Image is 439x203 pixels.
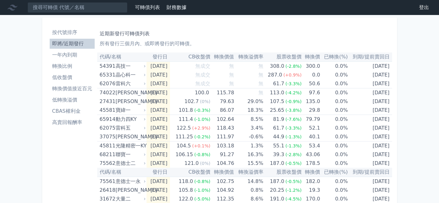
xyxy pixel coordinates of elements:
[116,115,144,124] div: 動力四KY
[320,88,348,97] td: 0.0%
[302,106,320,115] td: 29.8
[50,50,95,60] a: 一年內到期
[147,168,170,177] th: 發行日
[50,51,95,59] li: 一年內到期
[100,141,114,150] div: 45811
[210,52,234,62] th: 轉換價值
[234,97,263,106] td: 29.0%
[116,97,144,106] div: [PERSON_NAME]
[234,150,263,159] td: 16.3%
[50,62,95,70] li: 轉換比例
[348,168,392,177] th: 到期/提前賣回日
[229,72,234,78] span: 無
[194,196,211,201] span: (-5.0%)
[320,106,348,115] td: 0.0%
[147,115,170,124] td: [DATE]
[348,115,392,124] td: [DATE]
[194,179,211,184] span: (-0.8%)
[50,84,95,94] a: 轉換價值接近百元
[302,52,320,62] th: 轉換價
[167,4,187,10] a: 財務數據
[50,27,95,37] a: 按代號排序
[320,141,348,151] td: 0.0%
[348,159,392,168] td: [DATE]
[320,150,348,159] td: 0.0%
[147,141,170,151] td: [DATE]
[147,97,170,106] td: [DATE]
[269,186,286,195] div: 20.25
[210,159,234,168] td: 104.76
[408,173,439,203] iframe: Chat Widget
[302,71,320,79] td: 0.0
[100,62,114,71] div: 54391
[320,124,348,132] td: 0.0%
[234,124,263,132] td: 3.4%
[147,186,170,195] td: [DATE]
[116,106,144,115] div: 寶緯一
[267,71,283,79] div: 287.0
[234,106,263,115] td: 18.3%
[147,71,170,79] td: [DATE]
[258,90,263,96] span: 無
[50,29,95,36] li: 按代號排序
[234,115,263,124] td: 8.5%
[116,71,144,79] div: 晶心科一
[283,72,302,77] span: (+0.9%)
[50,72,95,82] a: 低收盤價
[234,141,263,151] td: 1.3%
[269,177,286,186] div: 187.0
[320,52,348,62] th: 已轉換(%)
[302,97,320,106] td: 135.0
[210,177,234,186] td: 102.75
[147,124,170,132] td: [DATE]
[286,81,302,86] span: (-3.3%)
[100,159,114,168] div: 75562
[258,63,263,69] span: 無
[348,88,392,97] td: [DATE]
[147,88,170,97] td: [DATE]
[320,168,348,177] th: 已轉換(%)
[272,124,286,132] div: 61.7
[147,177,170,186] td: [DATE]
[100,150,114,159] div: 68211
[320,71,348,79] td: 0.0%
[320,115,348,124] td: 0.0%
[348,71,392,79] td: [DATE]
[286,99,302,104] span: (-0.9%)
[286,152,302,157] span: (-2.8%)
[50,85,95,92] li: 轉換價值接近百元
[286,161,302,166] span: (-0.5%)
[269,62,286,71] div: 308.0
[286,117,302,122] span: (-7.6%)
[50,119,95,126] li: 高賣回報酬率
[272,115,286,124] div: 81.9
[174,150,194,159] div: 106.15
[50,106,95,116] a: CBAS權利金
[286,90,302,95] span: (-4.2%)
[147,106,170,115] td: [DATE]
[195,63,210,69] span: 無成交
[116,79,144,88] div: 雷科六
[50,74,95,81] li: 低收盤價
[348,150,392,159] td: [DATE]
[97,168,147,177] th: 代碼/名稱
[116,88,144,97] div: [PERSON_NAME]
[147,132,170,141] td: [DATE]
[302,177,320,186] td: 182.0
[116,62,144,71] div: 高技一
[192,126,210,131] span: (+2.9%)
[234,132,263,141] td: -0.6%
[50,95,95,105] a: 低轉換溢價
[234,168,263,177] th: 轉換溢價率
[116,124,144,132] div: 雷科五
[269,159,286,168] div: 187.0
[302,88,320,97] td: 97.6
[272,141,286,150] div: 55.1
[116,132,144,141] div: [PERSON_NAME]
[286,196,302,201] span: (-4.5%)
[320,159,348,168] td: 0.0%
[50,40,95,47] li: 即將/近期發行
[348,106,392,115] td: [DATE]
[269,106,286,115] div: 25.65
[100,124,114,132] div: 62075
